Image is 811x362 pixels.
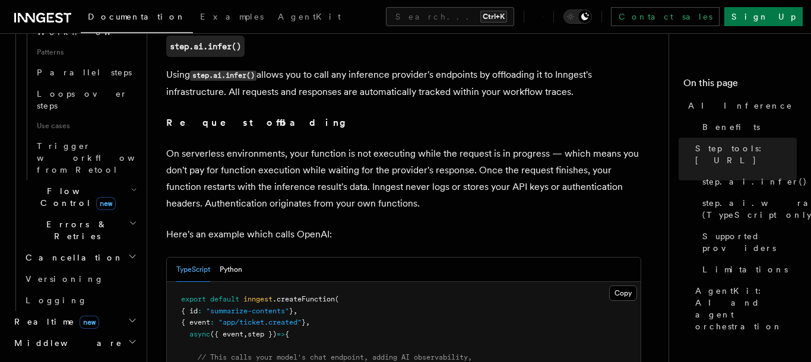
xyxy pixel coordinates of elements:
a: Contact sales [611,7,720,26]
span: Documentation [88,12,186,21]
span: => [277,330,285,338]
span: // This calls your model's chat endpoint, adding AI observability, [198,353,472,361]
a: AI Inference [683,95,797,116]
span: } [289,307,293,315]
a: step.ai.infer() [698,171,797,192]
span: new [80,316,99,329]
a: Limitations [698,259,797,280]
p: On serverless environments, your function is not executing while the request is in progress — whi... [166,145,641,212]
span: "app/ticket.created" [218,318,302,326]
span: Middleware [9,337,122,349]
span: : [198,307,202,315]
span: } [302,318,306,326]
a: Documentation [81,4,193,33]
p: Here's an example which calls OpenAI: [166,226,641,243]
span: "summarize-contents" [206,307,289,315]
a: step.ai.infer() [166,36,245,57]
span: .createFunction [273,295,335,303]
span: new [96,197,116,210]
span: Examples [200,12,264,21]
span: Realtime [9,316,99,328]
span: Use cases [32,116,140,135]
span: Step tools: [URL] [695,142,797,166]
span: default [210,295,239,303]
a: Versioning [21,268,140,290]
button: Copy [609,285,637,301]
kbd: Ctrl+K [480,11,507,23]
button: Toggle dark mode [563,9,592,24]
span: { [285,330,289,338]
button: Search...Ctrl+K [386,7,514,26]
span: export [181,295,206,303]
span: Flow Control [21,185,131,209]
span: { id [181,307,198,315]
span: step }) [248,330,277,338]
span: ( [335,295,339,303]
a: Supported providers [698,226,797,259]
button: Realtimenew [9,311,140,332]
span: , [306,318,310,326]
a: Benefits [698,116,797,138]
span: Benefits [702,121,760,133]
span: Errors & Retries [21,218,129,242]
span: AgentKit [278,12,341,21]
span: Trigger workflows from Retool [37,141,167,174]
a: Examples [193,4,271,32]
a: Loops over steps [32,83,140,116]
span: { event [181,318,210,326]
span: Cancellation [21,252,123,263]
span: Parallel steps [37,68,132,77]
span: ({ event [210,330,243,338]
span: async [189,330,210,338]
span: AgentKit: AI and agent orchestration [695,285,797,332]
button: Errors & Retries [21,214,140,247]
a: Logging [21,290,140,311]
button: Flow Controlnew [21,180,140,214]
span: Logging [26,296,87,305]
span: Versioning [26,274,104,284]
p: Using allows you to call any inference provider's endpoints by offloading it to Inngest's infrast... [166,66,641,100]
a: Parallel steps [32,62,140,83]
a: AgentKit: AI and agent orchestration [690,280,797,337]
code: step.ai.infer() [190,71,256,81]
a: step.ai.wrap() (TypeScript only) [698,192,797,226]
a: AgentKit [271,4,348,32]
span: Loops over steps [37,89,128,110]
span: step.ai.infer() [702,176,807,188]
span: Patterns [32,43,140,62]
span: Supported providers [702,230,797,254]
span: , [243,330,248,338]
a: Sign Up [724,7,803,26]
a: Step tools: [URL] [690,138,797,171]
button: Python [220,258,242,282]
button: Middleware [9,332,140,354]
a: Trigger workflows from Retool [32,135,140,180]
span: Limitations [702,263,788,275]
strong: Request offloading [166,117,354,128]
h4: On this page [683,76,797,95]
button: Cancellation [21,247,140,268]
span: AI Inference [688,100,793,112]
span: : [210,318,214,326]
span: , [293,307,297,315]
button: TypeScript [176,258,210,282]
span: inngest [243,295,273,303]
